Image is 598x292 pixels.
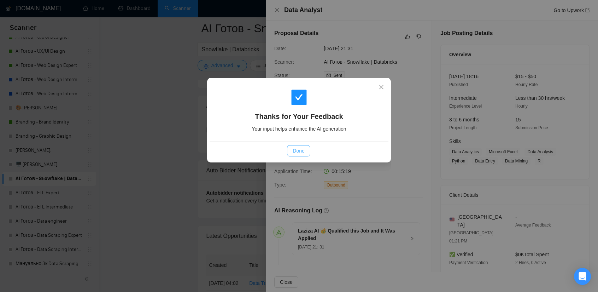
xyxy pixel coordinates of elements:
button: Done [287,145,310,156]
span: Done [293,147,304,155]
h4: Thanks for Your Feedback [218,111,380,121]
span: check-square [291,89,307,106]
span: close [379,84,384,90]
button: Close [372,78,391,97]
span: Your input helps enhance the AI generation [252,126,346,132]
div: Open Intercom Messenger [574,268,591,285]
